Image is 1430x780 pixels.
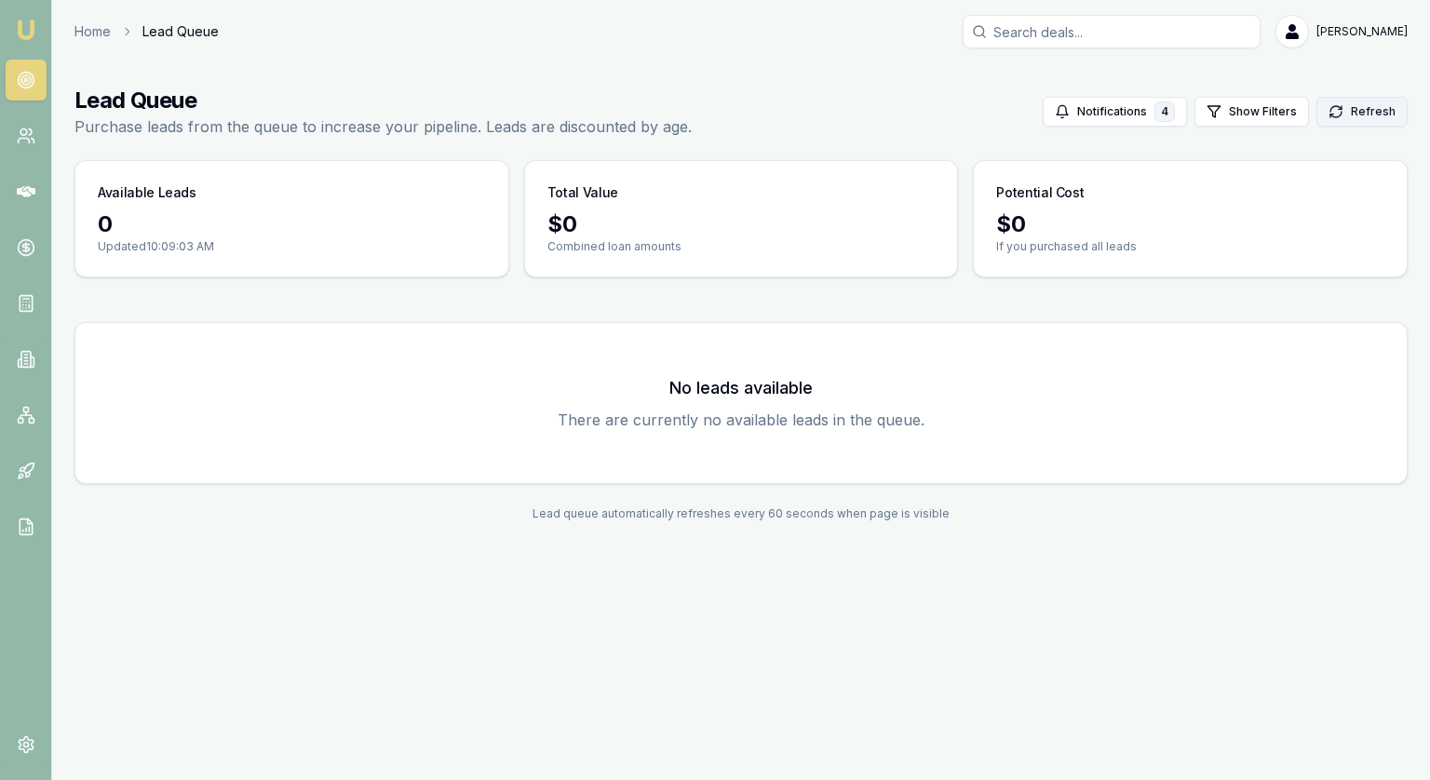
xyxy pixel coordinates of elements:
span: Lead Queue [142,22,219,41]
button: Notifications4 [1043,97,1187,127]
p: If you purchased all leads [996,239,1384,254]
h3: Potential Cost [996,183,1084,202]
button: Refresh [1316,97,1408,127]
h1: Lead Queue [74,86,692,115]
p: Combined loan amounts [547,239,936,254]
nav: breadcrumb [74,22,219,41]
a: Home [74,22,111,41]
p: Updated 10:09:03 AM [98,239,486,254]
h3: Total Value [547,183,618,202]
span: [PERSON_NAME] [1316,24,1408,39]
p: There are currently no available leads in the queue. [98,409,1384,431]
div: 0 [98,209,486,239]
h3: No leads available [98,375,1384,401]
p: Purchase leads from the queue to increase your pipeline. Leads are discounted by age. [74,115,692,138]
button: Show Filters [1194,97,1309,127]
div: Lead queue automatically refreshes every 60 seconds when page is visible [74,506,1408,521]
div: $ 0 [547,209,936,239]
img: emu-icon-u.png [15,19,37,41]
div: $ 0 [996,209,1384,239]
h3: Available Leads [98,183,196,202]
div: 4 [1154,101,1175,122]
input: Search deals [963,15,1261,48]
